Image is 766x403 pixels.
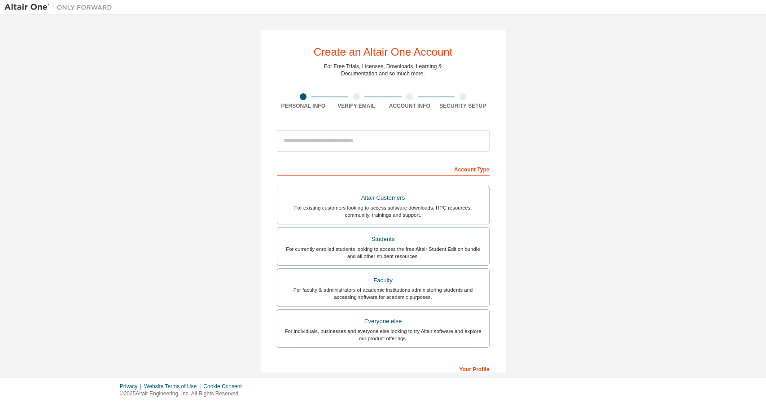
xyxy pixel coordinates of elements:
[277,162,490,176] div: Account Type
[383,102,437,110] div: Account Info
[144,383,203,390] div: Website Terms of Use
[4,3,117,12] img: Altair One
[283,245,484,260] div: For currently enrolled students looking to access the free Altair Student Edition bundle and all ...
[314,47,453,57] div: Create an Altair One Account
[283,328,484,342] div: For individuals, businesses and everyone else looking to try Altair software and explore our prod...
[283,274,484,287] div: Faculty
[203,383,247,390] div: Cookie Consent
[283,204,484,219] div: For existing customers looking to access software downloads, HPC resources, community, trainings ...
[120,383,144,390] div: Privacy
[283,286,484,301] div: For faculty & administrators of academic institutions administering students and accessing softwa...
[324,63,442,77] div: For Free Trials, Licenses, Downloads, Learning & Documentation and so much more.
[283,315,484,328] div: Everyone else
[436,102,490,110] div: Security Setup
[283,192,484,204] div: Altair Customers
[283,233,484,245] div: Students
[277,102,330,110] div: Personal Info
[277,361,490,376] div: Your Profile
[330,102,383,110] div: Verify Email
[120,390,247,398] p: © 2025 Altair Engineering, Inc. All Rights Reserved.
